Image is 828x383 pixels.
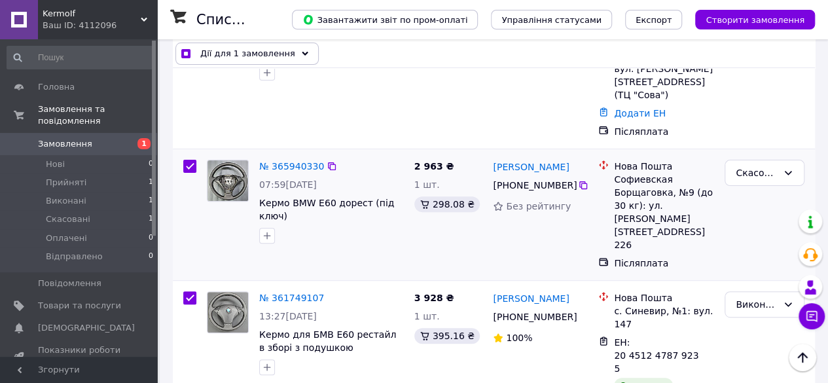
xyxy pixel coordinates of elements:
[491,10,612,29] button: Управління статусами
[207,160,249,202] a: Фото товару
[149,195,153,207] span: 1
[38,138,92,150] span: Замовлення
[207,292,248,333] img: Фото товару
[414,196,480,212] div: 298.08 ₴
[706,15,804,25] span: Створити замовлення
[196,12,329,27] h1: Список замовлень
[506,333,532,343] span: 100%
[414,293,454,303] span: 3 928 ₴
[38,344,121,368] span: Показники роботи компанії
[46,177,86,189] span: Прийняті
[259,161,324,172] a: № 365940330
[149,251,153,263] span: 0
[414,328,480,344] div: 395.16 ₴
[625,10,683,29] button: Експорт
[38,81,75,93] span: Головна
[501,15,602,25] span: Управління статусами
[614,304,714,331] div: с. Синевир, №1: вул. 147
[614,337,698,374] span: ЕН: 20 4512 4787 9235
[43,8,141,20] span: KermoIf
[506,201,571,211] span: Без рейтингу
[490,176,577,194] div: [PHONE_NUMBER]
[414,311,440,321] span: 1 шт.
[736,297,778,312] div: Виконано
[38,278,101,289] span: Повідомлення
[149,177,153,189] span: 1
[614,257,714,270] div: Післяплата
[38,103,157,127] span: Замовлення та повідомлення
[38,322,135,334] span: [DEMOGRAPHIC_DATA]
[259,198,394,221] a: Кермо BMW E60 дорест (під ключ)
[292,10,478,29] button: Завантажити звіт по пром-оплаті
[259,311,317,321] span: 13:27[DATE]
[7,46,154,69] input: Пошук
[46,232,87,244] span: Оплачені
[414,161,454,172] span: 2 963 ₴
[149,213,153,225] span: 1
[46,195,86,207] span: Виконані
[799,303,825,329] button: Чат з покупцем
[695,10,815,29] button: Створити замовлення
[490,308,577,326] div: [PHONE_NUMBER]
[682,14,815,24] a: Створити замовлення
[46,158,65,170] span: Нові
[614,160,714,173] div: Нова Пошта
[614,125,714,138] div: Післяплата
[259,179,317,190] span: 07:59[DATE]
[789,344,816,371] button: Наверх
[259,293,324,303] a: № 361749107
[614,173,714,251] div: Софиевская Борщаговка, №9 (до 30 кг): ул. [PERSON_NAME][STREET_ADDRESS] 226
[207,160,248,201] img: Фото товару
[43,20,157,31] div: Ваш ID: 4112096
[137,138,151,149] span: 1
[302,14,467,26] span: Завантажити звіт по пром-оплаті
[414,179,440,190] span: 1 шт.
[46,251,103,263] span: Відправлено
[200,47,295,60] span: Дії для 1 замовлення
[493,292,569,305] a: [PERSON_NAME]
[636,15,672,25] span: Експорт
[38,300,121,312] span: Товари та послуги
[46,213,90,225] span: Скасовані
[614,108,666,119] a: Додати ЕН
[207,291,249,333] a: Фото товару
[149,232,153,244] span: 0
[493,160,569,173] a: [PERSON_NAME]
[736,166,778,180] div: Скасовано
[259,329,396,353] a: Кермо для БМВ Е60 рестайл в зборі з подушкою
[614,291,714,304] div: Нова Пошта
[149,158,153,170] span: 0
